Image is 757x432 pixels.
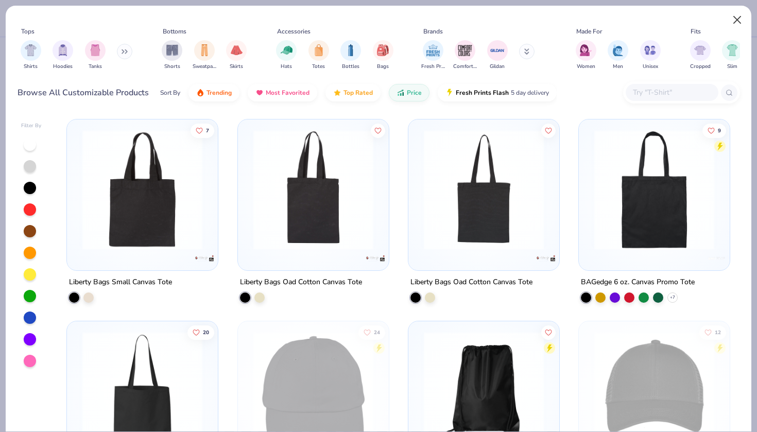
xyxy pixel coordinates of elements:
div: filter for Fresh Prints [421,40,445,71]
img: Fresh Prints Image [425,43,441,58]
button: Fresh Prints Flash5 day delivery [438,84,557,101]
div: Liberty Bags Oad Cotton Canvas Tote [410,276,532,289]
img: Comfort Colors Image [457,43,473,58]
div: Sort By [160,88,180,97]
input: Try "T-Shirt" [632,87,711,98]
img: most_fav.gif [255,89,264,97]
div: filter for Women [576,40,596,71]
div: Liberty Bags Oad Cotton Canvas Tote [240,276,362,289]
button: filter button [690,40,711,71]
div: filter for Hats [276,40,297,71]
button: filter button [308,40,329,71]
button: filter button [21,40,41,71]
span: Bags [377,63,389,71]
span: Skirts [230,63,243,71]
span: Trending [207,89,232,97]
img: Hats Image [281,44,293,56]
button: filter button [162,40,182,71]
span: Unisex [643,63,658,71]
div: BAGedge 6 oz. Canvas Promo Tote [581,276,695,289]
button: filter button [421,40,445,71]
img: Skirts Image [231,44,243,56]
img: Unisex Image [644,44,656,56]
button: Like [541,325,556,340]
span: Hats [281,63,292,71]
div: filter for Hoodies [53,40,73,71]
img: Hoodies Image [57,44,68,56]
button: Like [191,123,214,137]
div: filter for Comfort Colors [453,40,477,71]
span: Shorts [164,63,180,71]
span: Totes [312,63,325,71]
button: Most Favorited [248,84,317,101]
span: Bottles [342,63,359,71]
span: Slim [727,63,737,71]
img: 27b5c7c3-e969-429a-aedd-a97ddab816ce [589,130,719,250]
span: Fresh Prints [421,63,445,71]
div: filter for Bottles [340,40,361,71]
img: Bags Image [377,44,388,56]
div: filter for Totes [308,40,329,71]
img: Totes Image [313,44,324,56]
div: Brands [423,27,443,36]
div: filter for Slim [722,40,743,71]
button: Close [728,10,747,30]
div: Fits [691,27,701,36]
button: Price [389,84,429,101]
button: filter button [373,40,393,71]
button: Like [370,123,385,137]
img: a7608796-320d-4956-a187-f66b2e1ba5bf [419,130,549,250]
span: Cropped [690,63,711,71]
div: Accessories [277,27,311,36]
div: Liberty Bags Small Canvas Tote [69,276,172,289]
button: filter button [608,40,628,71]
div: Tops [21,27,35,36]
div: Bottoms [163,27,186,36]
div: filter for Shorts [162,40,182,71]
button: filter button [193,40,216,71]
img: 023b2e3e-e657-4517-9626-d9b1eed8d70c [248,130,378,250]
span: Men [613,63,623,71]
span: 5 day delivery [511,87,549,99]
img: Liberty Bags logo [365,248,386,269]
div: filter for Sweatpants [193,40,216,71]
img: Sweatpants Image [199,44,210,56]
div: filter for Cropped [690,40,711,71]
div: filter for Unisex [640,40,661,71]
span: Women [577,63,595,71]
button: Like [358,325,385,340]
span: Most Favorited [266,89,309,97]
button: filter button [226,40,247,71]
img: trending.gif [196,89,204,97]
button: filter button [640,40,661,71]
span: Sweatpants [193,63,216,71]
div: Filter By [21,122,42,130]
span: Price [407,89,422,97]
button: filter button [487,40,508,71]
span: 12 [715,330,721,335]
div: Made For [576,27,602,36]
button: filter button [85,40,106,71]
img: Shirts Image [25,44,37,56]
button: Like [702,123,726,137]
span: 7 [206,128,209,133]
img: Cropped Image [694,44,706,56]
span: Top Rated [343,89,373,97]
img: Slim Image [727,44,738,56]
button: Trending [188,84,239,101]
img: Tanks Image [90,44,101,56]
img: Bottles Image [345,44,356,56]
button: Like [541,123,556,137]
div: filter for Skirts [226,40,247,71]
img: Shorts Image [166,44,178,56]
img: Liberty Bags logo [195,248,215,269]
span: 24 [373,330,380,335]
div: filter for Bags [373,40,393,71]
img: TopRated.gif [333,89,341,97]
button: Like [187,325,214,340]
button: Top Rated [325,84,381,101]
span: Shirts [24,63,38,71]
button: Like [699,325,726,340]
span: Gildan [490,63,505,71]
button: filter button [453,40,477,71]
